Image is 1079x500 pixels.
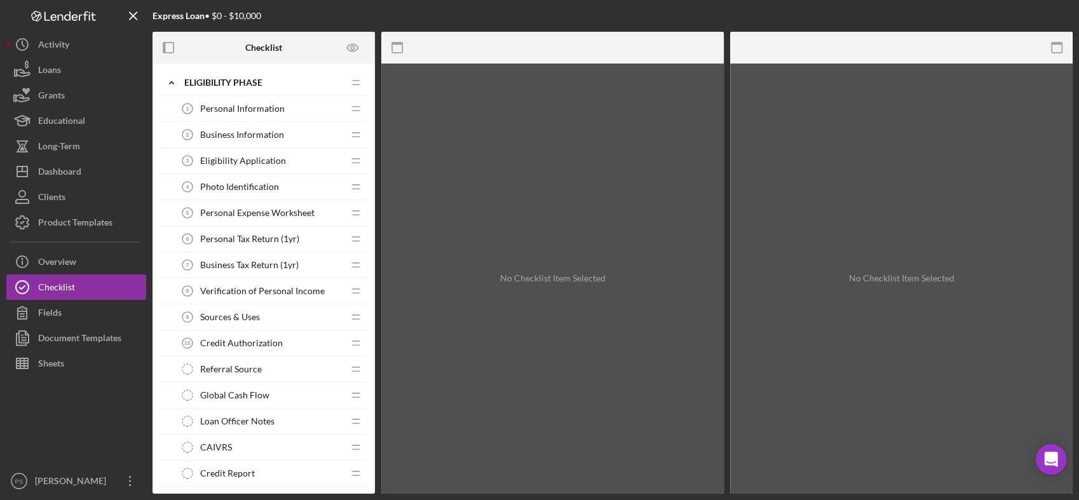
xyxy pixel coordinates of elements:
button: Fields [6,300,146,325]
text: PS [15,478,24,485]
button: Product Templates [6,210,146,235]
div: Fields [38,300,62,328]
div: Overview [38,249,76,278]
span: Personal Expense Worksheet [200,208,315,218]
div: Checklist [38,274,75,303]
button: Dashboard [6,159,146,184]
button: Sheets [6,351,146,376]
tspan: 7 [186,262,189,268]
span: Loan Officer Notes [200,416,275,426]
span: Referral Source [200,364,262,374]
tspan: 10 [184,340,191,346]
span: Eligibility Application [200,156,286,166]
button: Educational [6,108,146,133]
span: Personal Information [200,104,285,114]
div: Grants [38,83,65,111]
div: Long-Term [38,133,80,162]
span: Business Information [200,130,284,140]
tspan: 1 [186,105,189,112]
span: CAIVRS [200,442,232,452]
span: Sources & Uses [200,312,260,322]
button: Activity [6,32,146,57]
div: No Checklist Item Selected [500,273,606,283]
span: Photo Identification [200,182,279,192]
button: Checklist [6,274,146,300]
div: [PERSON_NAME] [32,468,114,497]
button: Grants [6,83,146,108]
button: Preview as [339,34,367,62]
span: Global Cash Flow [200,390,269,400]
tspan: 6 [186,236,189,242]
span: Personal Tax Return (1yr) [200,234,299,244]
tspan: 9 [186,314,189,320]
div: Educational [38,108,85,137]
button: Document Templates [6,325,146,351]
b: Checklist [245,43,282,53]
div: Dashboard [38,159,81,187]
div: No Checklist Item Selected [849,273,954,283]
div: Product Templates [38,210,112,238]
span: Credit Report [200,468,255,478]
tspan: 2 [186,132,189,138]
tspan: 8 [186,288,189,294]
b: Express Loan [153,10,205,21]
span: Credit Authorization [200,338,283,348]
div: Activity [38,32,69,60]
button: Overview [6,249,146,274]
div: Document Templates [38,325,121,354]
div: Open Intercom Messenger [1036,444,1066,475]
tspan: 5 [186,210,189,216]
button: Clients [6,184,146,210]
div: Sheets [38,351,64,379]
div: Eligibility Phase [184,78,343,88]
button: Long-Term [6,133,146,159]
tspan: 4 [186,184,189,190]
div: Loans [38,57,61,86]
button: PS[PERSON_NAME] [6,468,146,494]
button: Loans [6,57,146,83]
div: • $0 - $10,000 [153,11,261,21]
span: Business Tax Return (1yr) [200,260,299,270]
span: Verification of Personal Income [200,286,325,296]
tspan: 3 [186,158,189,164]
div: Clients [38,184,65,213]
